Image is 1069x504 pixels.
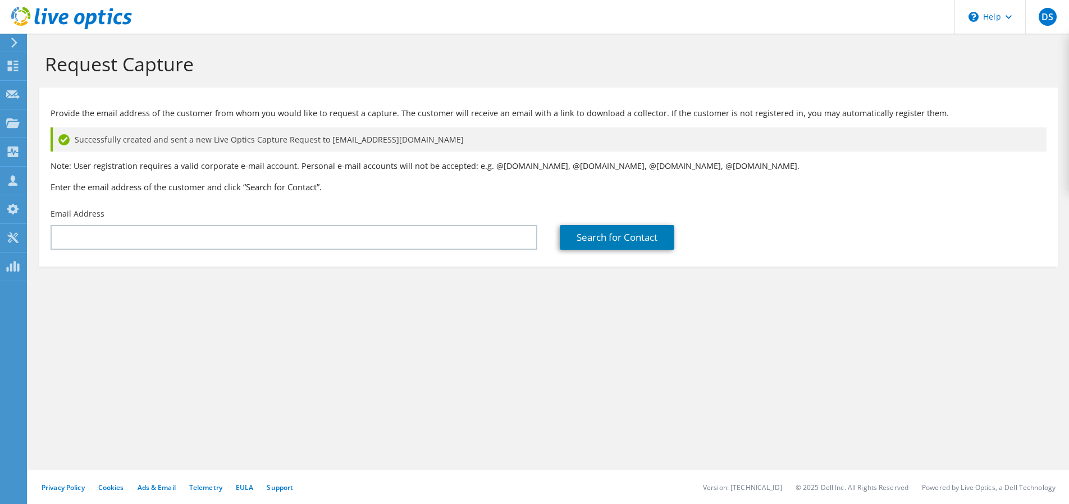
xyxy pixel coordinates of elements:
h3: Enter the email address of the customer and click “Search for Contact”. [51,181,1047,193]
span: Successfully created and sent a new Live Optics Capture Request to [EMAIL_ADDRESS][DOMAIN_NAME] [75,134,464,146]
a: Ads & Email [138,483,176,492]
a: Privacy Policy [42,483,85,492]
svg: \n [969,12,979,22]
a: Support [267,483,293,492]
li: © 2025 Dell Inc. All Rights Reserved [796,483,908,492]
h1: Request Capture [45,52,1047,76]
a: Cookies [98,483,124,492]
li: Powered by Live Optics, a Dell Technology [922,483,1056,492]
a: Telemetry [189,483,222,492]
a: Search for Contact [560,225,674,250]
span: DS [1039,8,1057,26]
a: EULA [236,483,253,492]
p: Note: User registration requires a valid corporate e-mail account. Personal e-mail accounts will ... [51,160,1047,172]
p: Provide the email address of the customer from whom you would like to request a capture. The cust... [51,107,1047,120]
li: Version: [TECHNICAL_ID] [703,483,782,492]
label: Email Address [51,208,104,219]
